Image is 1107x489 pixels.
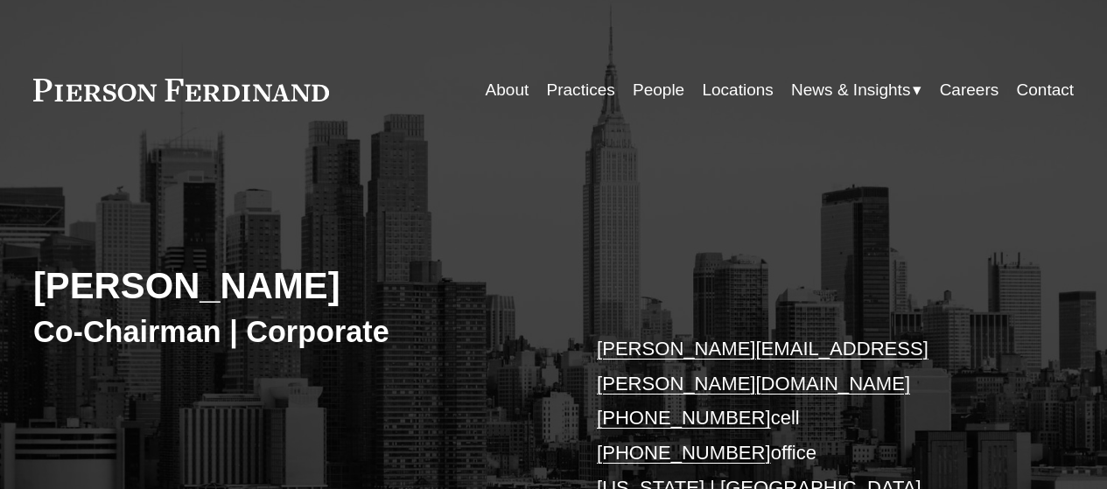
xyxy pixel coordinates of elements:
a: folder dropdown [791,73,921,107]
span: News & Insights [791,75,910,105]
a: Locations [702,73,773,107]
a: Practices [547,73,615,107]
h3: Co-Chairman | Corporate [33,313,554,350]
a: People [633,73,684,107]
a: About [486,73,529,107]
a: [PERSON_NAME][EMAIL_ADDRESS][PERSON_NAME][DOMAIN_NAME] [597,338,928,395]
a: Contact [1017,73,1075,107]
a: [PHONE_NUMBER] [597,407,771,429]
h2: [PERSON_NAME] [33,264,554,309]
a: Careers [940,73,999,107]
a: [PHONE_NUMBER] [597,442,771,464]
